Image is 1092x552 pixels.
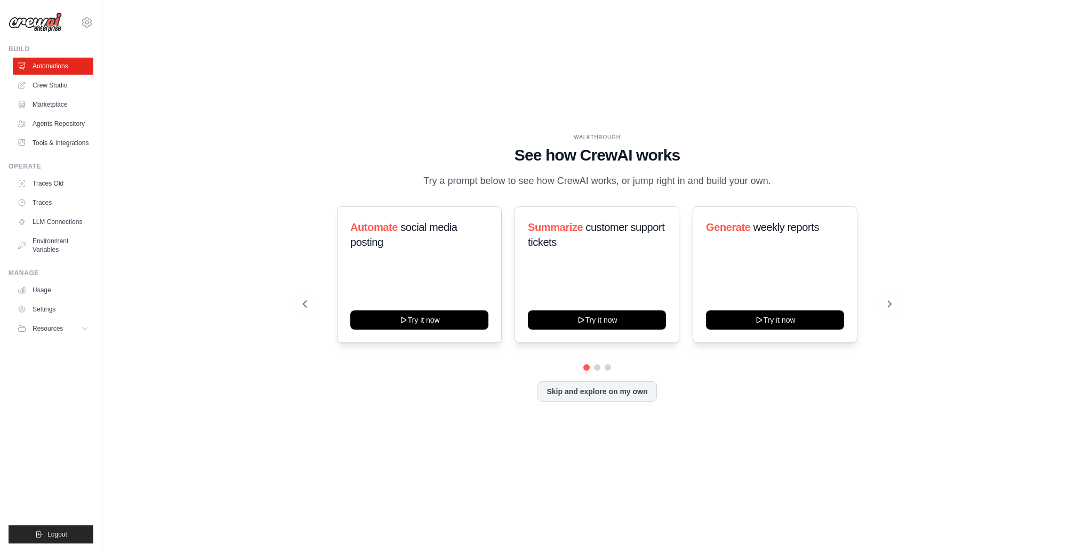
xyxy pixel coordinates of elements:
button: Logout [9,525,93,543]
a: Settings [13,301,93,318]
div: WALKTHROUGH [303,133,892,141]
button: Try it now [528,310,666,330]
a: LLM Connections [13,213,93,230]
a: Environment Variables [13,233,93,258]
button: Resources [13,320,93,337]
a: Automations [13,58,93,75]
a: Tools & Integrations [13,134,93,151]
button: Skip and explore on my own [537,381,656,402]
a: Usage [13,282,93,299]
a: Traces Old [13,175,93,192]
span: Summarize [528,221,583,233]
span: Automate [350,221,398,233]
button: Try it now [350,310,488,330]
span: Logout [47,530,67,539]
a: Agents Repository [13,115,93,132]
span: Resources [33,324,63,333]
button: Try it now [706,310,844,330]
div: Operate [9,162,93,171]
span: customer support tickets [528,221,664,248]
span: weekly reports [753,221,818,233]
span: social media posting [350,221,457,248]
a: Traces [13,194,93,211]
h1: See how CrewAI works [303,146,892,165]
img: Logo [9,12,62,33]
p: Try a prompt below to see how CrewAI works, or jump right in and build your own. [418,173,776,189]
span: Generate [706,221,751,233]
a: Marketplace [13,96,93,113]
div: Build [9,45,93,53]
a: Crew Studio [13,77,93,94]
div: Manage [9,269,93,277]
